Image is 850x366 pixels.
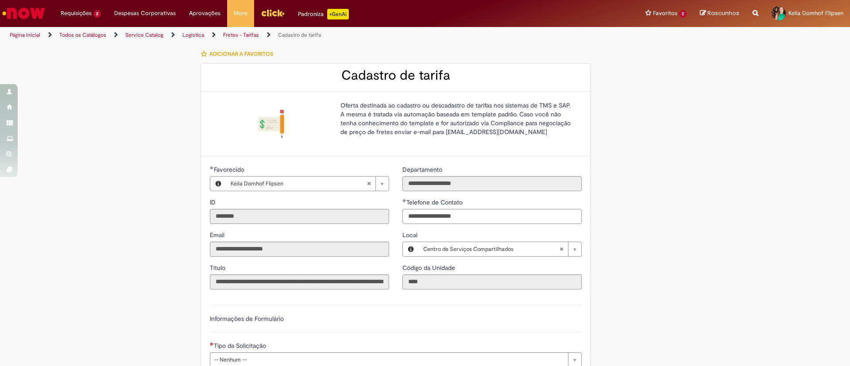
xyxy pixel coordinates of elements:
label: Somente leitura - Código da Unidade [402,263,457,272]
span: 2 [679,10,687,18]
a: Fretes - Tarifas [223,31,259,39]
span: Local [402,231,419,239]
label: Somente leitura - Email [210,231,226,239]
abbr: Limpar campo Local [555,242,568,256]
label: Somente leitura - ID [210,198,217,207]
span: Centro de Serviços Compartilhados [423,242,559,256]
a: Logistica [182,31,204,39]
span: Despesas Corporativas [114,9,176,18]
input: Título [210,274,389,289]
span: Obrigatório Preenchido [402,199,406,202]
span: Telefone de Contato [406,198,464,206]
a: Rascunhos [700,9,739,18]
input: Telefone de Contato [402,209,582,224]
img: click_logo_yellow_360x200.png [261,6,285,19]
a: Página inicial [10,31,40,39]
span: Somente leitura - Departamento [402,166,444,173]
button: Adicionar a Favoritos [201,45,278,63]
abbr: Limpar campo Favorecido [362,177,375,191]
button: Favorecido, Visualizar este registro Keila Domhof Flipsen [210,177,226,191]
a: Keila Domhof FlipsenLimpar campo Favorecido [226,177,389,191]
span: Aprovações [189,9,220,18]
span: Somente leitura - Código da Unidade [402,264,457,272]
p: +GenAi [327,9,349,19]
img: Cadastro de tarifa [258,110,286,138]
span: Keila Domhof Flipsen [788,9,843,17]
span: Favoritos [653,9,677,18]
h2: Cadastro de tarifa [210,68,582,83]
input: Código da Unidade [402,274,582,289]
span: Tipo da Solicitação [214,342,268,350]
input: ID [210,209,389,224]
input: Email [210,242,389,257]
span: More [234,9,247,18]
div: Padroniza [298,9,349,19]
a: Cadastro de tarifa [278,31,321,39]
span: Somente leitura - Título [210,264,227,272]
label: Informações de Formulário [210,315,284,323]
span: Adicionar a Favoritos [209,50,273,58]
a: Centro de Serviços CompartilhadosLimpar campo Local [419,242,581,256]
img: ServiceNow [1,4,46,22]
label: Somente leitura - Título [210,263,227,272]
a: Todos os Catálogos [59,31,106,39]
button: Local, Visualizar este registro Centro de Serviços Compartilhados [403,242,419,256]
span: Requisições [61,9,92,18]
span: Necessários [210,342,214,346]
span: Somente leitura - ID [210,198,217,206]
span: Keila Domhof Flipsen [231,177,367,191]
a: Service Catalog [125,31,163,39]
label: Somente leitura - Departamento [402,165,444,174]
span: Necessários - Favorecido [214,166,246,173]
span: Rascunhos [707,9,739,17]
p: Oferta destinada ao cadastro ou descadastro de tarifas nos sistemas de TMS e SAP. A mesma é trata... [340,101,575,136]
input: Departamento [402,176,582,191]
span: Obrigatório Preenchido [210,166,214,170]
ul: Trilhas de página [7,27,560,43]
span: 2 [93,10,101,18]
